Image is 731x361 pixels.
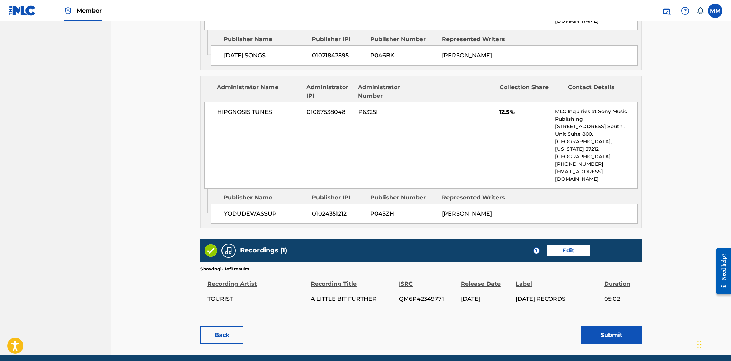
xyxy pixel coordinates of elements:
[312,210,365,218] span: 01024351212
[461,295,512,303] span: [DATE]
[312,51,365,60] span: 01021842895
[370,35,436,44] div: Publisher Number
[64,6,72,15] img: Top Rightsholder
[200,266,249,272] p: Showing 1 - 1 of 1 results
[207,295,307,303] span: TOURIST
[547,245,590,256] a: Edit
[604,272,638,288] div: Duration
[205,244,217,257] img: Valid
[581,326,642,344] button: Submit
[534,248,539,254] span: ?
[358,83,421,100] div: Administrator Number
[442,52,492,59] span: [PERSON_NAME]
[555,108,637,123] p: MLC Inquiries at Sony Music Publishing
[224,210,307,218] span: YODUDEWASSUP
[442,193,508,202] div: Represented Writers
[217,83,301,100] div: Administrator Name
[200,326,243,344] a: Back
[516,295,600,303] span: [DATE] RECORDS
[307,108,353,116] span: 01067538048
[678,4,692,18] div: Help
[217,108,301,116] span: HIPGNOSIS TUNES
[604,295,638,303] span: 05:02
[662,6,671,15] img: search
[9,5,36,16] img: MLC Logo
[555,160,637,168] p: [PHONE_NUMBER]
[697,334,702,355] div: Drag
[77,6,102,15] span: Member
[711,242,731,300] iframe: Resource Center
[306,83,353,100] div: Administrator IPI
[224,193,306,202] div: Publisher Name
[708,4,722,18] div: User Menu
[224,35,306,44] div: Publisher Name
[568,83,631,100] div: Contact Details
[399,272,457,288] div: ISRC
[224,246,233,255] img: Recordings
[659,4,674,18] a: Public Search
[442,35,508,44] div: Represented Writers
[358,108,421,116] span: P6325I
[224,51,307,60] span: [DATE] SONGS
[461,272,512,288] div: Release Date
[695,327,731,361] iframe: Chat Widget
[399,295,457,303] span: QM6P42349771
[312,193,364,202] div: Publisher IPI
[370,51,436,60] span: P046BK
[311,272,395,288] div: Recording Title
[555,123,637,138] p: [STREET_ADDRESS] South , Unit Suite 800,
[681,6,689,15] img: help
[516,272,600,288] div: Label
[207,272,307,288] div: Recording Artist
[311,295,395,303] span: A LITTLE BIT FURTHER
[500,83,563,100] div: Collection Share
[240,246,287,255] h5: Recordings (1)
[499,108,550,116] span: 12.5%
[312,35,364,44] div: Publisher IPI
[697,7,704,14] div: Notifications
[555,138,637,153] p: [GEOGRAPHIC_DATA], [US_STATE] 37212
[442,210,492,217] span: [PERSON_NAME]
[555,168,637,183] p: [EMAIL_ADDRESS][DOMAIN_NAME]
[555,153,637,160] p: [GEOGRAPHIC_DATA]
[370,210,436,218] span: P045ZH
[370,193,436,202] div: Publisher Number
